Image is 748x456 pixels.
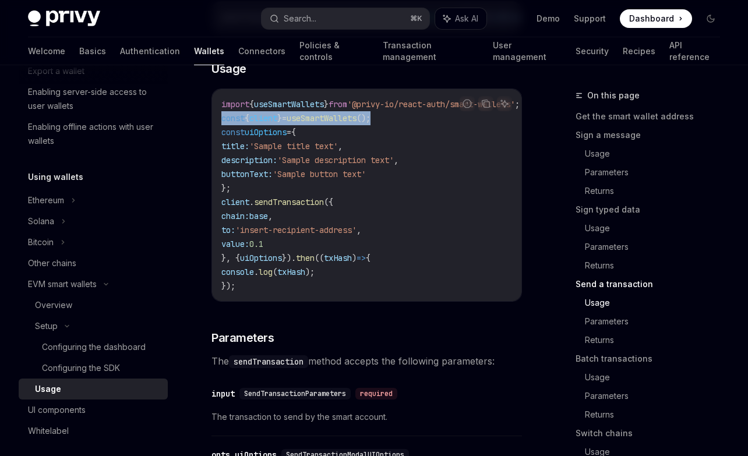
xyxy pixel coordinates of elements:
[238,37,285,65] a: Connectors
[245,113,249,123] span: {
[262,8,429,29] button: Search...⌘K
[287,113,357,123] span: useSmartWallets
[221,253,240,263] span: }, {
[585,294,729,312] a: Usage
[249,197,254,207] span: .
[221,169,273,179] span: buttonText:
[493,37,561,65] a: User management
[221,155,277,165] span: description:
[249,113,277,123] span: client
[28,85,161,113] div: Enabling server-side access to user wallets
[576,37,609,65] a: Security
[249,141,338,151] span: 'Sample title text'
[623,37,655,65] a: Recipes
[221,267,254,277] span: console
[42,361,120,375] div: Configuring the SDK
[324,253,352,263] span: txHash
[79,37,106,65] a: Basics
[211,330,274,346] span: Parameters
[669,37,720,65] a: API reference
[229,355,308,368] code: sendTransaction
[585,238,729,256] a: Parameters
[268,211,273,221] span: ,
[587,89,640,102] span: On this page
[324,99,329,109] span: }
[19,358,168,379] a: Configuring the SDK
[221,183,231,193] span: };
[19,253,168,274] a: Other chains
[576,126,729,144] a: Sign a message
[240,253,282,263] span: uiOptions
[249,239,263,249] span: 0.1
[435,8,486,29] button: Ask AI
[537,13,560,24] a: Demo
[585,256,729,275] a: Returns
[221,211,249,221] span: chain:
[244,389,346,398] span: SendTransactionParameters
[221,113,245,123] span: const
[282,253,296,263] span: }).
[19,82,168,116] a: Enabling server-side access to user wallets
[585,219,729,238] a: Usage
[28,403,86,417] div: UI components
[211,61,246,77] span: Usage
[585,144,729,163] a: Usage
[28,193,64,207] div: Ethereum
[585,163,729,182] a: Parameters
[28,170,83,184] h5: Using wallets
[410,14,422,23] span: ⌘ K
[221,197,249,207] span: client
[211,388,235,400] div: input
[315,253,324,263] span: ((
[249,99,254,109] span: {
[478,96,493,111] button: Copy the contents from the code block
[35,382,61,396] div: Usage
[28,214,54,228] div: Solana
[254,267,259,277] span: .
[221,99,249,109] span: import
[497,96,512,111] button: Ask AI
[620,9,692,28] a: Dashboard
[383,37,479,65] a: Transaction management
[701,9,720,28] button: Toggle dark mode
[585,312,729,331] a: Parameters
[28,120,161,148] div: Enabling offline actions with user wallets
[42,340,146,354] div: Configuring the dashboard
[352,253,357,263] span: )
[576,275,729,294] a: Send a transaction
[273,169,366,179] span: 'Sample button text'
[329,99,347,109] span: from
[296,253,315,263] span: then
[284,12,316,26] div: Search...
[515,99,520,109] span: ;
[211,410,522,424] span: The transaction to send by the smart account.
[245,127,287,137] span: uiOptions
[576,349,729,368] a: Batch transactions
[357,225,361,235] span: ,
[576,200,729,219] a: Sign typed data
[357,113,371,123] span: ();
[19,116,168,151] a: Enabling offline actions with user wallets
[19,337,168,358] a: Configuring the dashboard
[28,10,100,27] img: dark logo
[305,267,315,277] span: );
[221,127,245,137] span: const
[120,37,180,65] a: Authentication
[221,225,235,235] span: to:
[277,155,394,165] span: 'Sample description text'
[259,267,273,277] span: log
[249,211,268,221] span: base
[273,267,277,277] span: (
[357,253,366,263] span: =>
[28,235,54,249] div: Bitcoin
[338,141,343,151] span: ,
[277,267,305,277] span: txHash
[347,99,515,109] span: '@privy-io/react-auth/smart-wallets'
[299,37,369,65] a: Policies & controls
[19,295,168,316] a: Overview
[585,368,729,387] a: Usage
[28,424,69,438] div: Whitelabel
[355,388,397,400] div: required
[235,225,357,235] span: 'insert-recipient-address'
[282,113,287,123] span: =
